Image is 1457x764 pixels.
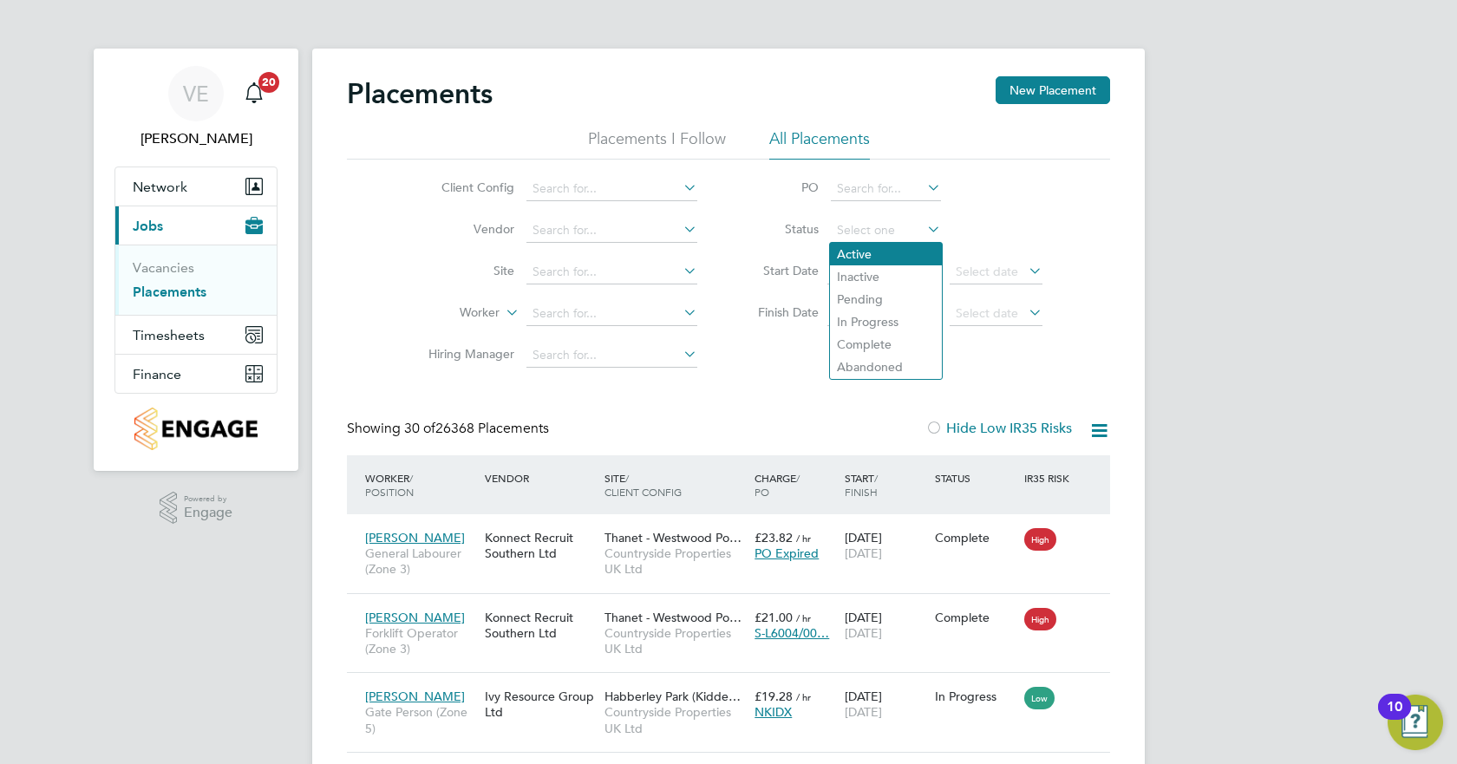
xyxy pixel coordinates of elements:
span: 30 of [404,420,435,437]
span: VE [183,82,209,105]
li: Complete [830,333,942,356]
li: All Placements [769,128,870,160]
input: Search for... [831,177,941,201]
span: / Finish [845,471,878,499]
h2: Placements [347,76,493,111]
li: Active [830,243,942,265]
a: Vacancies [133,259,194,276]
li: In Progress [830,310,942,333]
div: Vendor [480,462,600,493]
span: £19.28 [755,689,793,704]
span: 26368 Placements [404,420,549,437]
span: Thanet - Westwood Po… [604,530,742,545]
input: Search for... [526,219,697,243]
li: Pending [830,288,942,310]
a: [PERSON_NAME]Forklift Operator (Zone 3)Konnect Recruit Southern LtdThanet - Westwood Po…Countrysi... [361,600,1110,615]
label: Vendor [415,221,514,237]
li: Placements I Follow [588,128,726,160]
button: Open Resource Center, 10 new notifications [1388,695,1443,750]
span: [PERSON_NAME] [365,689,465,704]
button: Finance [115,355,277,393]
div: Jobs [115,245,277,315]
span: [DATE] [845,704,882,720]
span: / hr [796,611,811,624]
div: Konnect Recruit Southern Ltd [480,601,600,650]
div: [DATE] [840,680,931,728]
a: Powered byEngage [160,492,233,525]
button: New Placement [996,76,1110,104]
span: Forklift Operator (Zone 3) [365,625,476,656]
input: Select one [831,219,941,243]
span: Gate Person (Zone 5) [365,704,476,735]
div: Complete [935,610,1016,625]
div: In Progress [935,689,1016,704]
div: Status [931,462,1021,493]
span: [DATE] [845,545,882,561]
span: Network [133,179,187,195]
span: S-L6004/00… [755,625,829,641]
span: Engage [184,506,232,520]
input: Search for... [526,343,697,368]
span: Finance [133,366,181,382]
label: Finish Date [741,304,819,320]
span: [DATE] [845,625,882,641]
span: Powered by [184,492,232,506]
label: Hide Low IR35 Risks [925,420,1072,437]
span: [PERSON_NAME] [365,610,465,625]
input: Search for... [526,302,697,326]
span: Vithusha Easwaran [114,128,278,149]
span: / hr [796,690,811,703]
input: Search for... [526,177,697,201]
span: PO Expired [755,545,819,561]
span: Low [1024,687,1055,709]
span: 20 [258,72,279,93]
span: Select date [956,305,1018,321]
label: PO [741,180,819,195]
a: VE[PERSON_NAME] [114,66,278,149]
span: NKIDX [755,704,792,720]
span: Countryside Properties UK Ltd [604,625,746,656]
label: Hiring Manager [415,346,514,362]
span: £23.82 [755,530,793,545]
nav: Main navigation [94,49,298,471]
span: / Client Config [604,471,682,499]
span: [PERSON_NAME] [365,530,465,545]
span: High [1024,528,1056,551]
label: Start Date [741,263,819,278]
a: [PERSON_NAME]Gate Person (Zone 5)Ivy Resource Group LtdHabberley Park (Kidde…Countryside Properti... [361,679,1110,694]
div: Ivy Resource Group Ltd [480,680,600,728]
input: Search for... [526,260,697,284]
span: Habberley Park (Kidde… [604,689,741,704]
label: Worker [400,304,500,322]
span: / PO [755,471,800,499]
div: Charge [750,462,840,507]
div: 10 [1387,707,1402,729]
div: [DATE] [840,521,931,570]
div: Start [840,462,931,507]
span: High [1024,608,1056,630]
div: Showing [347,420,552,438]
div: Konnect Recruit Southern Ltd [480,521,600,570]
a: Go to home page [114,408,278,450]
a: Placements [133,284,206,300]
div: Site [600,462,750,507]
button: Network [115,167,277,206]
button: Jobs [115,206,277,245]
span: Thanet - Westwood Po… [604,610,742,625]
label: Status [741,221,819,237]
div: [DATE] [840,601,931,650]
li: Abandoned [830,356,942,378]
span: / hr [796,532,811,545]
label: Site [415,263,514,278]
div: Worker [361,462,480,507]
span: Countryside Properties UK Ltd [604,704,746,735]
li: Inactive [830,265,942,288]
div: IR35 Risk [1020,462,1080,493]
span: / Position [365,471,414,499]
span: General Labourer (Zone 3) [365,545,476,577]
button: Timesheets [115,316,277,354]
div: Complete [935,530,1016,545]
a: 20 [237,66,271,121]
span: Countryside Properties UK Ltd [604,545,746,577]
span: £21.00 [755,610,793,625]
